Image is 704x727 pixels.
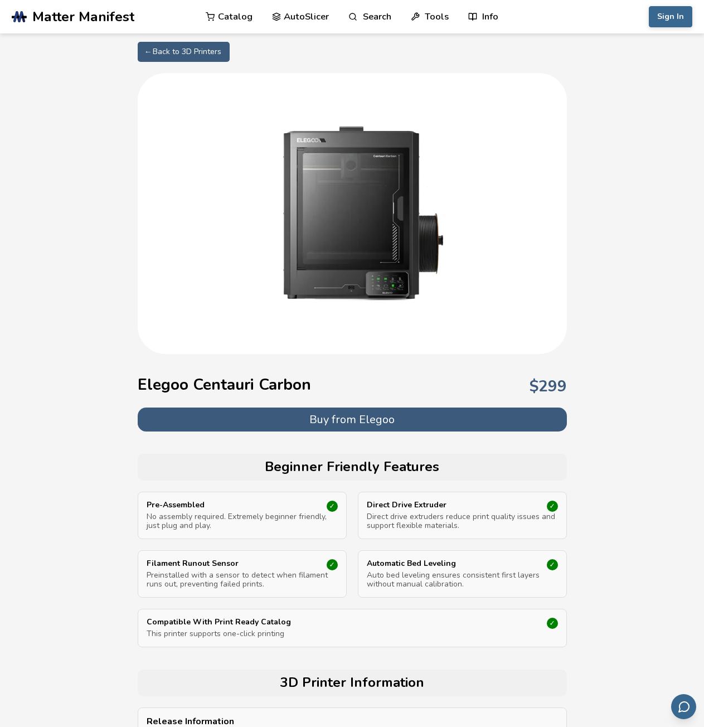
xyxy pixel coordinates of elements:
[327,559,338,570] div: ✓
[241,101,464,324] img: Elegoo Centauri Carbon
[547,559,558,570] div: ✓
[147,501,309,510] p: Pre-Assembled
[138,42,230,62] a: ← Back to 3D Printers
[367,571,558,589] p: Auto bed leveling ensures consistent first layers without manual calibration.
[147,716,558,726] p: Release Information
[147,618,558,638] a: Compatible With Print Ready CatalogThis printer supports one-click printing✓
[671,694,696,719] button: Send feedback via email
[147,559,309,568] p: Filament Runout Sensor
[367,559,530,568] p: Automatic Bed Leveling
[530,377,567,395] p: $ 299
[147,571,338,589] p: Preinstalled with a sensor to detect when filament runs out, preventing failed prints.
[143,675,561,691] h2: 3D Printer Information
[147,618,496,627] p: Compatible With Print Ready Catalog
[649,6,692,27] button: Sign In
[367,512,558,530] p: Direct drive extruders reduce print quality issues and support flexible materials.
[143,459,561,475] h2: Beginner Friendly Features
[32,9,134,25] span: Matter Manifest
[547,618,558,629] div: ✓
[147,629,558,638] p: This printer supports one-click printing
[138,408,567,432] button: Buy from Elegoo
[138,376,311,394] h1: Elegoo Centauri Carbon
[547,501,558,512] div: ✓
[147,512,338,530] p: No assembly required. Extremely beginner friendly, just plug and play.
[327,501,338,512] div: ✓
[367,501,530,510] p: Direct Drive Extruder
